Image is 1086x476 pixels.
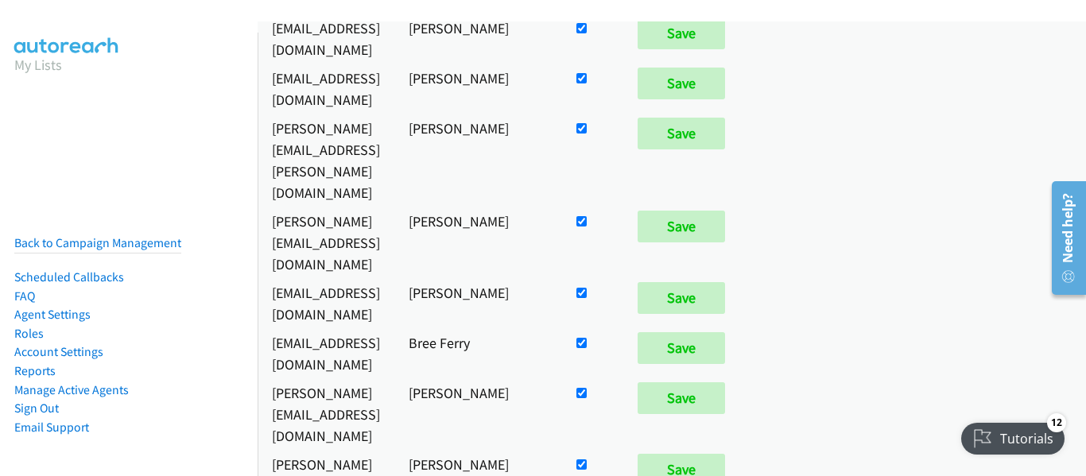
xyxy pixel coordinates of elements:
td: [PERSON_NAME] [394,114,559,207]
a: Reports [14,363,56,378]
a: Sign Out [14,401,59,416]
input: Save [638,68,725,99]
td: [PERSON_NAME][EMAIL_ADDRESS][PERSON_NAME][DOMAIN_NAME] [258,114,394,207]
a: Agent Settings [14,307,91,322]
a: Manage Active Agents [14,382,129,397]
iframe: Resource Center [1040,175,1086,301]
td: [EMAIL_ADDRESS][DOMAIN_NAME] [258,278,394,328]
td: [PERSON_NAME] [394,278,559,328]
input: Save [638,282,725,314]
td: Bree Ferry [394,328,559,378]
a: Roles [14,326,44,341]
td: [PERSON_NAME][EMAIL_ADDRESS][DOMAIN_NAME] [258,378,394,450]
a: Scheduled Callbacks [14,269,124,284]
input: Save [638,17,725,49]
td: [EMAIL_ADDRESS][DOMAIN_NAME] [258,64,394,114]
td: [PERSON_NAME] [394,378,559,450]
td: [PERSON_NAME] [394,64,559,114]
iframe: Checklist [952,407,1074,464]
a: FAQ [14,288,35,304]
td: [EMAIL_ADDRESS][DOMAIN_NAME] [258,14,394,64]
td: [EMAIL_ADDRESS][DOMAIN_NAME] [258,328,394,378]
input: Save [638,211,725,242]
a: My Lists [14,56,62,74]
td: [PERSON_NAME] [394,14,559,64]
input: Save [638,332,725,364]
a: Email Support [14,420,89,435]
input: Save [638,382,725,414]
a: Back to Campaign Management [14,235,181,250]
input: Save [638,118,725,149]
td: [PERSON_NAME] [394,207,559,278]
a: Account Settings [14,344,103,359]
td: [PERSON_NAME][EMAIL_ADDRESS][DOMAIN_NAME] [258,207,394,278]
